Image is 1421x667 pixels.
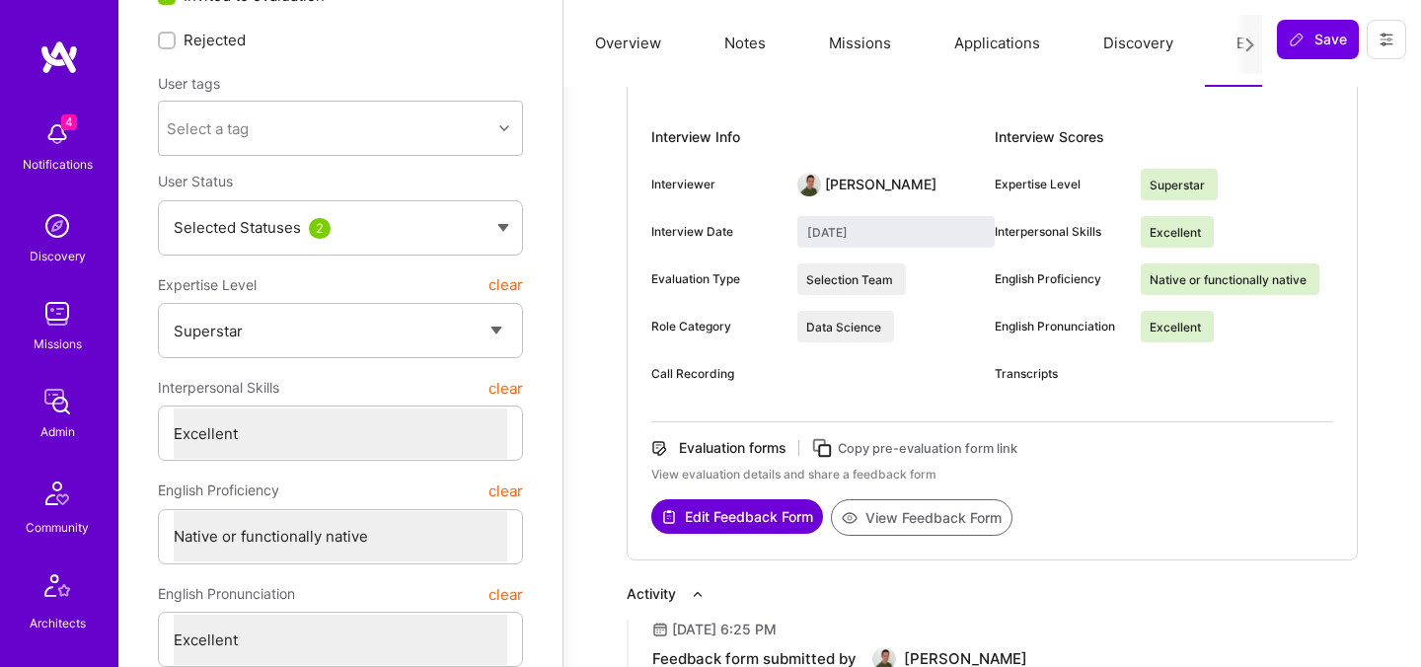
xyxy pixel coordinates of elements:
[1277,20,1359,59] button: Save
[158,473,279,508] span: English Proficiency
[37,114,77,154] img: bell
[995,176,1125,193] div: Expertise Level
[39,39,79,75] img: logo
[651,365,782,383] div: Call Recording
[158,370,279,406] span: Interpersonal Skills
[995,270,1125,288] div: English Proficiency
[679,438,786,458] div: Evaluation forms
[497,224,509,232] img: caret
[672,620,777,639] div: [DATE] 6:25 PM
[651,318,782,335] div: Role Category
[995,365,1125,383] div: Transcripts
[651,499,823,536] a: Edit Feedback Form
[26,517,89,538] div: Community
[651,223,782,241] div: Interview Date
[627,584,676,604] div: Activity
[184,30,246,50] span: Rejected
[37,294,77,333] img: teamwork
[651,176,782,193] div: Interviewer
[158,74,220,93] label: User tags
[1242,37,1257,52] i: icon Next
[158,173,233,189] span: User Status
[651,121,995,153] div: Interview Info
[158,576,295,612] span: English Pronunciation
[499,123,509,133] i: icon Chevron
[158,267,257,303] span: Expertise Level
[37,206,77,246] img: discovery
[995,223,1125,241] div: Interpersonal Skills
[34,333,82,354] div: Missions
[825,175,936,194] div: [PERSON_NAME]
[30,246,86,266] div: Discovery
[40,421,75,442] div: Admin
[61,114,77,130] span: 4
[488,473,523,508] button: clear
[995,318,1125,335] div: English Pronunciation
[34,470,81,517] img: Community
[995,121,1333,153] div: Interview Scores
[174,218,301,237] span: Selected Statuses
[488,370,523,406] button: clear
[1289,30,1347,49] span: Save
[34,565,81,613] img: Architects
[488,576,523,612] button: clear
[838,438,1017,459] div: Copy pre-evaluation form link
[488,267,523,303] button: clear
[831,499,1012,536] button: View Feedback Form
[30,613,86,633] div: Architects
[167,118,249,139] div: Select a tag
[811,437,834,460] i: icon Copy
[797,173,821,196] img: User Avatar
[23,154,93,175] div: Notifications
[651,499,823,534] button: Edit Feedback Form
[309,218,331,239] div: 2
[651,270,782,288] div: Evaluation Type
[37,382,77,421] img: admin teamwork
[651,466,1333,483] div: View evaluation details and share a feedback form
